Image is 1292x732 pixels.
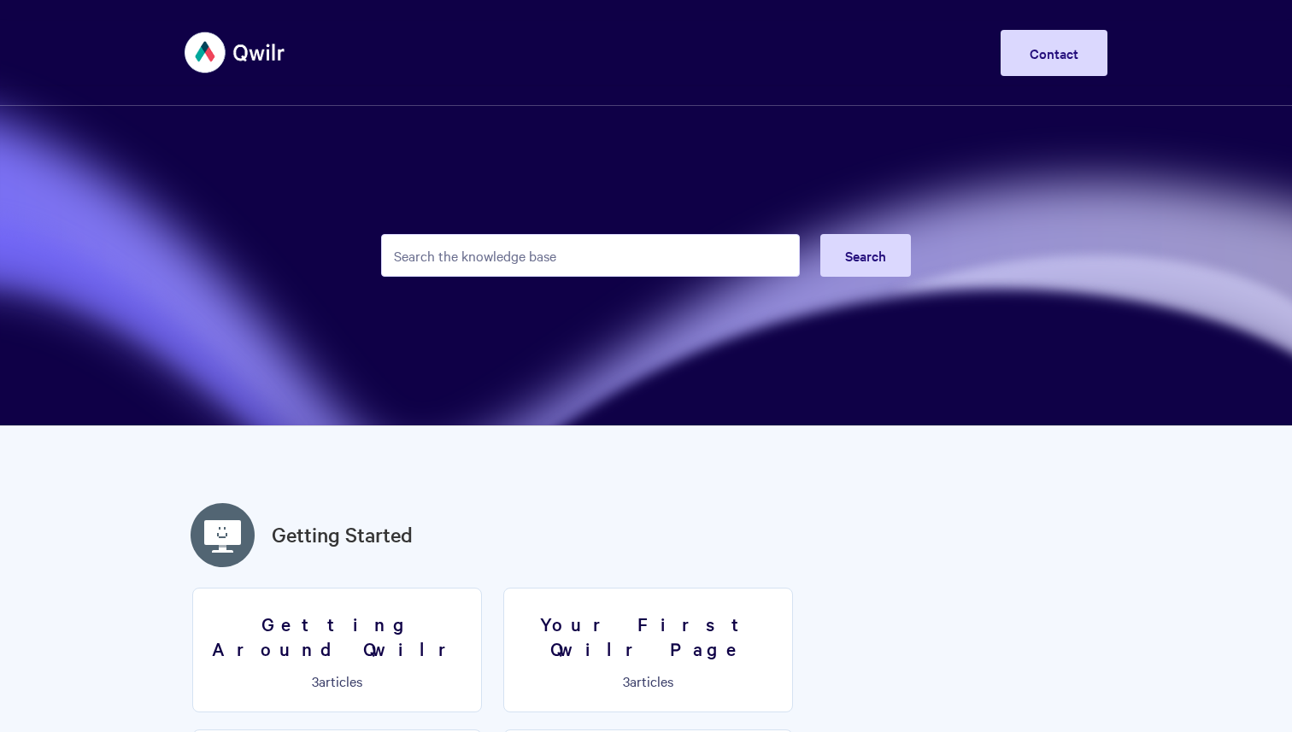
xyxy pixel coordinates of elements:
h3: Getting Around Qwilr [203,612,471,660]
span: 3 [312,671,319,690]
p: articles [514,673,782,688]
a: Getting Started [272,519,413,550]
a: Contact [1001,30,1107,76]
a: Getting Around Qwilr 3articles [192,588,482,712]
button: Search [820,234,911,277]
input: Search the knowledge base [381,234,800,277]
p: articles [203,673,471,688]
span: 3 [623,671,630,690]
span: Search [845,246,886,265]
h3: Your First Qwilr Page [514,612,782,660]
a: Your First Qwilr Page 3articles [503,588,793,712]
img: Qwilr Help Center [185,20,286,85]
